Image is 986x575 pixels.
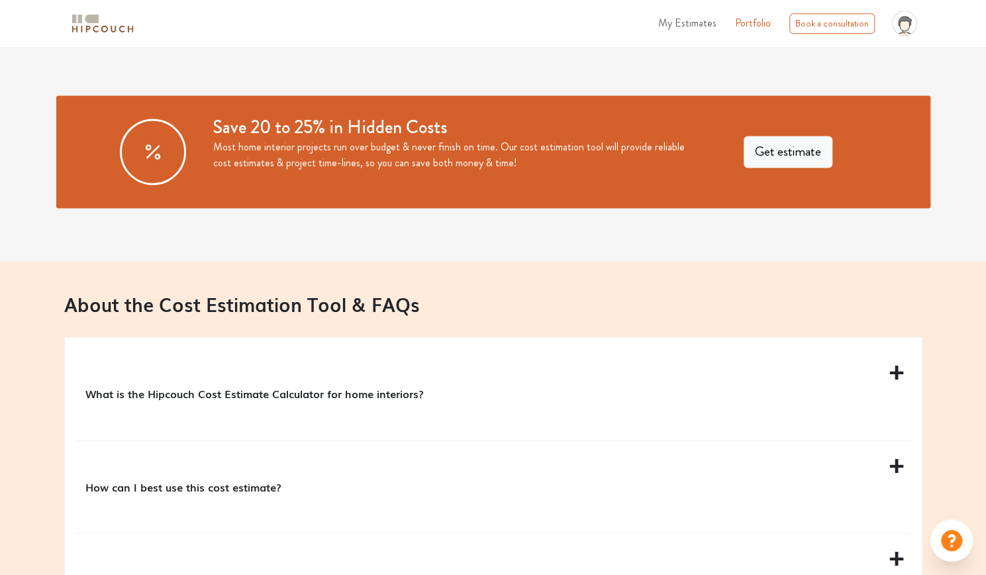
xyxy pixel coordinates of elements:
h3: About the Cost Estimation Tool & FAQs [64,293,922,315]
h3: Save 20 to 25% in Hidden Costs [213,117,704,139]
span: My Estimates [658,15,716,30]
span: logo-horizontal.svg [70,9,136,38]
p: Most home interior projects run over budget & never finish on time. Our cost estimation tool will... [213,139,704,171]
p: What is the Hipcouch Cost Estimate Calculator for home interiors? [85,386,896,401]
img: logo-horizontal.svg [70,12,136,35]
p: How can I best use this cost estimate? [85,478,896,494]
a: Portfolio [735,15,771,31]
button: Get estimate [744,136,832,168]
div: Book a consultation [789,13,875,34]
